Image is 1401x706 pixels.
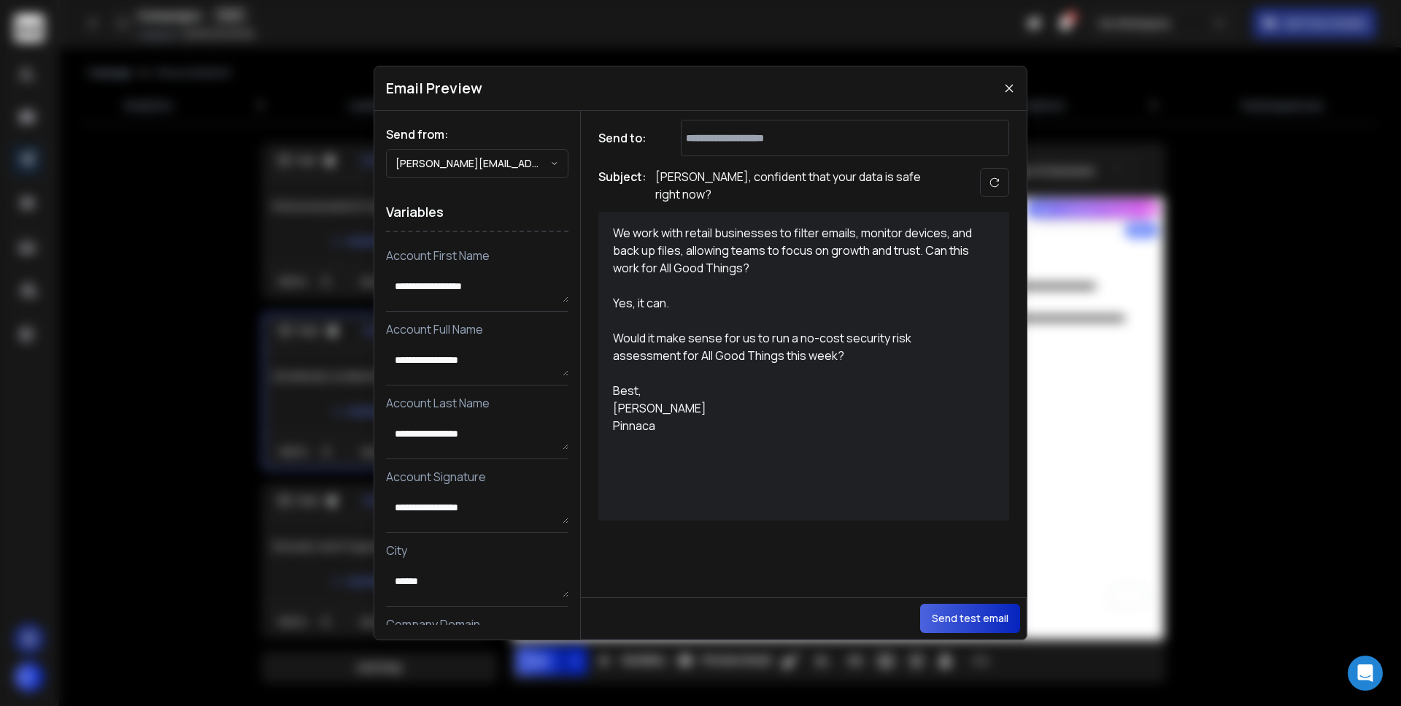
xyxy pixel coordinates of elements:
[386,394,568,412] p: Account Last Name
[386,193,568,232] h1: Variables
[386,247,568,264] p: Account First Name
[386,321,568,338] p: Account Full Name
[395,156,550,171] p: [PERSON_NAME][EMAIL_ADDRESS][DOMAIN_NAME]
[386,78,482,99] h1: Email Preview
[920,604,1020,633] button: Send test email
[1348,656,1383,691] div: Open Intercom Messenger
[655,168,947,203] p: [PERSON_NAME], confident that your data is safe right now?
[386,126,568,143] h1: Send from:
[386,542,568,559] p: City
[386,468,568,486] p: Account Signature
[598,129,657,147] h1: Send to:
[386,615,568,633] p: Company Domain
[598,168,647,203] h1: Subject:
[613,84,978,540] div: Hey [PERSON_NAME], Checking in regarding the previous email. Retail business owners often tell me...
